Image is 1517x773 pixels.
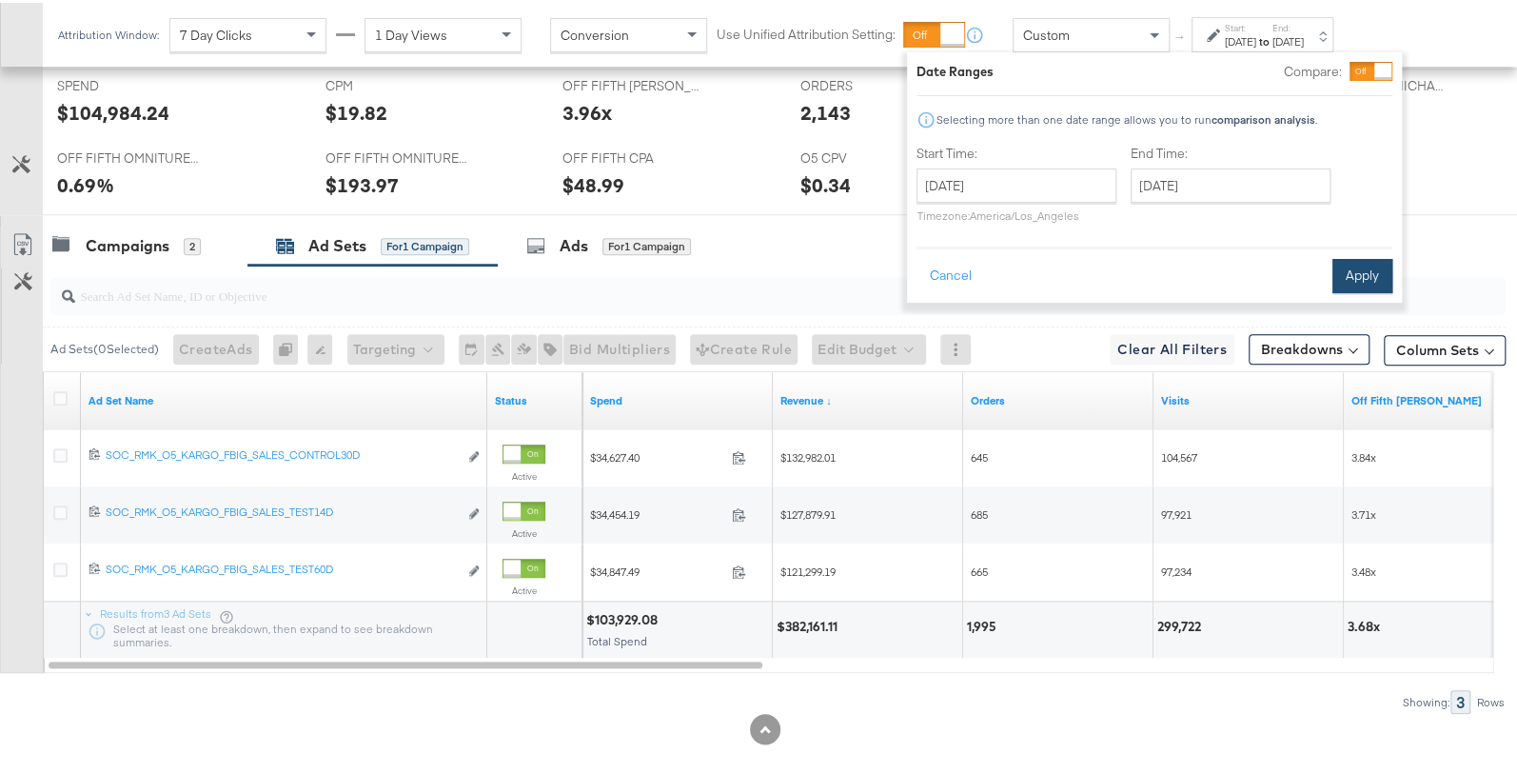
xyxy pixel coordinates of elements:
div: $104,984.24 [57,96,169,124]
span: OFF FIFTH OMNITURE AOV [325,147,468,165]
a: The total amount spent to date. [590,390,765,406]
div: $193.97 [325,168,399,196]
div: for 1 Campaign [381,235,469,252]
div: 1,995 [967,615,1002,633]
div: Ad Sets [308,232,366,254]
span: OFF FIFTH CPA [562,147,705,165]
span: $121,299.19 [780,562,836,576]
div: $19.82 [325,96,387,124]
div: SOC_RMK_O5_KARGO_FBIG_SALES_CONTROL30D [106,445,458,460]
div: $382,161.11 [777,615,843,633]
span: OFF FIFTH OMNITURE CVR [57,147,200,165]
span: 97,921 [1161,505,1192,519]
span: 665 [971,562,988,576]
span: OFF FIFTH [PERSON_NAME] [562,74,705,92]
div: Showing: [1402,693,1450,706]
span: ↑ [1172,32,1190,39]
a: SOC_RMK_O5_KARGO_FBIG_SALES_CONTROL30D [106,445,458,465]
label: End Time: [1131,142,1338,160]
button: Breakdowns [1249,331,1369,362]
div: 299,722 [1157,615,1207,633]
div: [DATE] [1272,31,1304,47]
span: SPEND [57,74,200,92]
span: 685 [971,505,988,519]
span: 7 Day Clicks [180,24,252,41]
input: Search Ad Set Name, ID or Objective [75,267,1374,304]
span: $34,847.49 [590,562,724,576]
label: Active [502,582,545,594]
div: for 1 Campaign [602,235,691,252]
div: SOC_RMK_O5_KARGO_FBIG_SALES_TEST14D [106,502,458,517]
span: 104,567 [1161,447,1197,462]
span: 1 Day Views [375,24,447,41]
div: 3 [1450,687,1470,711]
label: Active [502,467,545,480]
span: 3.48x [1351,562,1376,576]
div: Selecting more than one date range allows you to run . [936,110,1318,124]
span: ORDERS [800,74,943,92]
div: Ad Sets ( 0 Selected) [50,338,159,355]
span: $34,627.40 [590,447,724,462]
a: Your Ad Set name. [89,390,480,406]
div: Attribution Window: [57,26,160,39]
div: 0 [273,331,307,362]
span: CPM [325,74,468,92]
a: Omniture Visits [1161,390,1336,406]
span: 645 [971,447,988,462]
a: SOC_RMK_O5_KARGO_FBIG_SALES_TEST60D [106,559,458,579]
strong: to [1256,31,1272,46]
span: $132,982.01 [780,447,836,462]
div: $103,929.08 [586,608,663,626]
button: Column Sets [1384,332,1506,363]
span: 3.71x [1351,505,1376,519]
label: Compare: [1284,60,1342,78]
div: 0.69% [57,168,114,196]
div: $48.99 [562,168,624,196]
div: 3.96x [562,96,612,124]
label: Start Time: [916,142,1116,160]
button: Apply [1332,256,1392,290]
label: End: [1272,19,1304,31]
div: Campaigns [86,232,169,254]
span: O5 CPV [800,147,943,165]
button: Cancel [916,256,985,290]
div: 2 [184,235,201,252]
div: 3.68x [1348,615,1386,633]
a: Omniture Revenue [780,390,956,406]
span: $34,454.19 [590,505,724,519]
span: Total Spend [587,631,647,645]
span: 97,234 [1161,562,1192,576]
div: $0.34 [800,168,851,196]
div: [DATE] [1225,31,1256,47]
strong: comparison analysis [1212,109,1315,124]
span: 3.84x [1351,447,1376,462]
div: Date Ranges [916,60,994,78]
span: Clear All Filters [1117,335,1227,359]
label: Use Unified Attribution Setting: [717,23,896,41]
a: Omniture Orders [971,390,1146,406]
span: $127,879.91 [780,505,836,519]
label: Start: [1225,19,1256,31]
div: Ads [560,232,588,254]
span: Custom [1023,24,1070,41]
a: SOC_RMK_O5_KARGO_FBIG_SALES_TEST14D [106,502,458,522]
button: Clear All Filters [1110,331,1234,362]
div: SOC_RMK_O5_KARGO_FBIG_SALES_TEST60D [106,559,458,574]
label: Active [502,525,545,537]
span: Conversion [561,24,629,41]
p: Timezone: America/Los_Angeles [916,206,1116,220]
div: 2,143 [800,96,851,124]
div: Rows [1476,693,1506,706]
a: Shows the current state of your Ad Set. [495,390,575,406]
